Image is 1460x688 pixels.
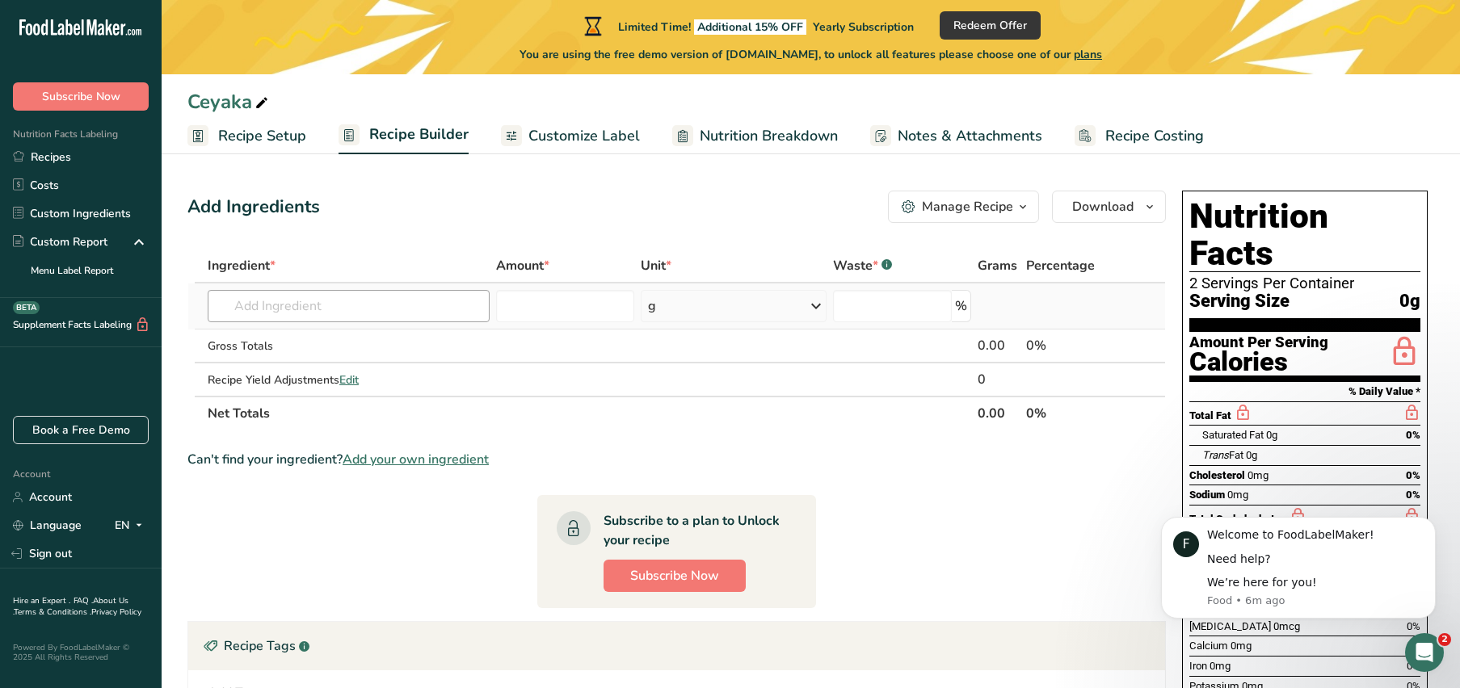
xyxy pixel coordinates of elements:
span: 0mg [1210,660,1231,672]
span: You are using the free demo version of [DOMAIN_NAME], to unlock all features please choose one of... [520,46,1102,63]
span: 0g [1399,292,1420,312]
span: 0g [1266,429,1277,441]
span: Nutrition Breakdown [700,125,838,147]
div: Recipe Tags [188,622,1165,670]
a: Language [13,511,82,539]
span: Recipe Builder [369,124,469,145]
span: Calcium [1189,640,1228,652]
span: Unit [641,256,671,275]
div: 0.00 [978,336,1020,355]
span: Iron [1189,660,1207,672]
th: 0.00 [974,396,1023,430]
section: % Daily Value * [1189,382,1420,401]
a: Recipe Setup [187,118,306,154]
span: Recipe Costing [1105,125,1204,147]
div: Waste [833,256,892,275]
div: BETA [13,301,40,314]
a: About Us . [13,595,128,618]
span: Add your own ingredient [343,450,489,469]
iframe: Intercom notifications message [1137,493,1460,644]
a: Privacy Policy [91,606,141,618]
div: Can't find your ingredient? [187,450,1166,469]
span: Cholesterol [1189,469,1245,481]
a: Hire an Expert . [13,595,70,606]
button: Redeem Offer [940,11,1041,40]
button: Manage Recipe [888,191,1039,223]
div: Manage Recipe [922,197,1013,216]
a: FAQ . [74,595,93,606]
span: Subscribe Now [42,88,120,105]
div: Custom Report [13,233,107,250]
span: 0mg [1227,489,1248,501]
span: Grams [978,256,1017,275]
div: Powered By FoodLabelMaker © 2025 All Rights Reserved [13,643,149,662]
div: Subscribe to a plan to Unlock your recipe [604,511,784,550]
span: Additional 15% OFF [694,19,806,35]
span: Customize Label [528,125,640,147]
span: Ingredient [208,256,276,275]
span: 0% [1406,469,1420,481]
a: Book a Free Demo [13,416,149,444]
span: Serving Size [1189,292,1290,312]
span: Notes & Attachments [898,125,1042,147]
span: Subscribe Now [630,566,719,585]
a: Recipe Costing [1075,118,1204,154]
button: Subscribe Now [13,82,149,111]
div: Add Ingredients [187,194,320,220]
div: Recipe Yield Adjustments [208,371,490,388]
div: 2 Servings Per Container [1189,275,1420,292]
h1: Nutrition Facts [1189,198,1420,272]
a: Terms & Conditions . [14,606,91,618]
span: 2 [1438,633,1451,646]
a: Nutrition Breakdown [672,118,838,154]
span: Saturated Fat [1202,429,1264,441]
span: Recipe Setup [218,125,306,147]
div: Ceyaka [187,87,271,116]
span: Redeem Offer [953,17,1027,34]
div: 0% [1026,336,1117,355]
div: 0 [978,370,1020,389]
span: 0% [1406,489,1420,501]
th: Net Totals [204,396,974,430]
a: Customize Label [501,118,640,154]
div: g [648,296,656,316]
div: Limited Time! [581,16,914,36]
span: 0% [1406,429,1420,441]
div: EN [115,516,149,535]
span: 0mg [1248,469,1269,481]
button: Download [1052,191,1166,223]
span: 0mg [1231,640,1252,652]
div: Gross Totals [208,338,490,354]
div: Amount Per Serving [1189,335,1328,350]
span: Yearly Subscription [813,19,914,35]
i: Trans [1202,449,1229,461]
a: Recipe Builder [339,116,469,155]
span: 0g [1246,449,1257,461]
div: Calories [1189,350,1328,374]
span: Sodium [1189,489,1225,501]
a: Notes & Attachments [870,118,1042,154]
span: Percentage [1026,256,1095,275]
input: Add Ingredient [208,290,490,322]
span: Fat [1202,449,1243,461]
th: 0% [1023,396,1120,430]
span: Edit [339,372,359,388]
span: Download [1072,197,1134,216]
span: plans [1074,47,1102,62]
span: Amount [496,256,549,275]
iframe: Intercom live chat [1405,633,1444,672]
button: Subscribe Now [604,560,746,592]
span: Total Fat [1189,409,1231,422]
